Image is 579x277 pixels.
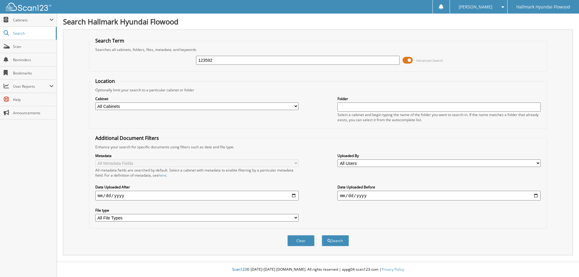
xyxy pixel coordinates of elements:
span: [PERSON_NAME] [459,5,492,9]
label: Cabinet [95,96,299,101]
span: Bookmarks [13,71,54,76]
label: Date Uploaded After [95,184,299,190]
input: end [337,191,541,200]
input: start [95,191,299,200]
button: Search [322,235,349,246]
span: Cabinets [13,17,49,23]
span: Search [13,31,53,36]
span: Hallmark Hyundai Flowood [516,5,570,9]
div: Select a cabinet and begin typing the name of the folder you want to search in. If the name match... [337,112,541,122]
label: Date Uploaded Before [337,184,541,190]
span: Advanced Search [416,58,443,63]
span: Scan [13,44,54,49]
span: User Reports [13,84,49,89]
legend: Location [92,78,118,84]
legend: Search Term [92,37,127,44]
label: Uploaded By [337,153,541,158]
h1: Search Hallmark Hyundai Flowood [63,17,573,27]
a: Privacy Policy [381,267,404,272]
span: Reminders [13,57,54,62]
label: Folder [337,96,541,101]
button: Clear [287,235,315,246]
label: Metadata [95,153,299,158]
label: File type [95,208,299,213]
div: Searches all cabinets, folders, files, metadata, and keywords [92,47,544,52]
div: All metadata fields are searched by default. Select a cabinet with metadata to enable filtering b... [95,168,299,178]
img: scan123-logo-white.svg [6,3,51,11]
iframe: Chat Widget [549,248,579,277]
a: here [159,173,166,178]
span: Help [13,97,54,102]
span: Announcements [13,110,54,115]
div: Enhance your search for specific documents using filters such as date and file type. [92,144,544,150]
span: Scan123 [232,267,247,272]
legend: Additional Document Filters [92,135,162,141]
div: Optionally limit your search to a particular cabinet or folder [92,87,544,93]
div: © [DATE]-[DATE] [DOMAIN_NAME]. All rights reserved | appg04-scan123-com | [57,262,579,277]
